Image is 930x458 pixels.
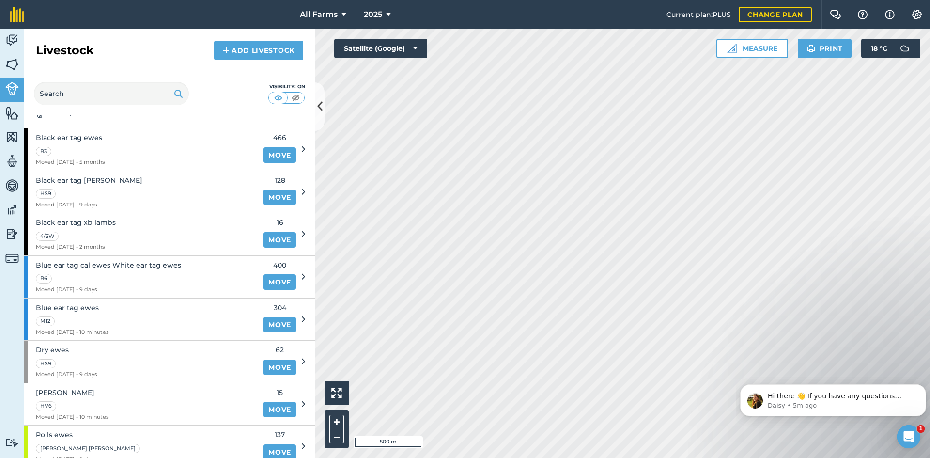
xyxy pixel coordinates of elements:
[263,132,296,143] span: 466
[11,29,27,45] img: Profile image for Daisy
[830,10,841,19] img: Two speech bubbles overlapping with the left bubble in the forefront
[263,190,296,205] a: Move
[263,360,296,375] a: Move
[36,328,109,337] span: Moved [DATE] - 10 minutes
[917,425,925,433] span: 1
[5,82,19,95] img: svg+xml;base64,PD94bWwgdmVyc2lvbj0iMS4wIiBlbmNvZGluZz0idXRmLTgiPz4KPCEtLSBHZW5lcmF0b3I6IEFkb2JlIE...
[5,33,19,47] img: svg+xml;base64,PD94bWwgdmVyc2lvbj0iMS4wIiBlbmNvZGluZz0idXRmLTgiPz4KPCEtLSBHZW5lcmF0b3I6IEFkb2JlIE...
[36,43,94,58] h2: Livestock
[861,39,920,58] button: 18 °C
[263,429,296,440] span: 137
[36,413,109,422] span: Moved [DATE] - 10 minutes
[36,243,116,252] span: Moved [DATE] - 2 months
[10,7,24,22] img: fieldmargin Logo
[36,316,55,326] div: M12
[36,175,142,186] span: Black ear tag [PERSON_NAME]
[36,147,51,157] div: B3
[263,175,296,186] span: 128
[263,402,296,417] a: Move
[263,274,296,290] a: Move
[806,43,816,54] img: svg+xml;base64,PHN2ZyB4bWxucz0iaHR0cDovL3d3dy53My5vcmcvMjAwMC9zdmciIHdpZHRoPSIxOSIgaGVpZ2h0PSIyNC...
[36,274,52,284] div: B6
[5,130,19,144] img: svg+xml;base64,PHN2ZyB4bWxucz0iaHR0cDovL3d3dy53My5vcmcvMjAwMC9zdmciIHdpZHRoPSI1NiIgaGVpZ2h0PSI2MC...
[263,317,296,332] a: Move
[5,106,19,120] img: svg+xml;base64,PHN2ZyB4bWxucz0iaHR0cDovL3d3dy53My5vcmcvMjAwMC9zdmciIHdpZHRoPSI1NiIgaGVpZ2h0PSI2MC...
[290,93,302,103] img: svg+xml;base64,PHN2ZyB4bWxucz0iaHR0cDovL3d3dy53My5vcmcvMjAwMC9zdmciIHdpZHRoPSI1MCIgaGVpZ2h0PSI0MC...
[36,387,109,398] span: [PERSON_NAME]
[331,388,342,398] img: Four arrows, one pointing top left, one top right, one bottom right and the last bottom left
[272,93,284,103] img: svg+xml;base64,PHN2ZyB4bWxucz0iaHR0cDovL3d3dy53My5vcmcvMjAwMC9zdmciIHdpZHRoPSI1MCIgaGVpZ2h0PSI0MC...
[329,415,344,429] button: +
[36,302,109,313] span: Blue ear tag ewes
[31,28,178,37] p: Hi there 👋 If you have any questions about our pricing or which plan is right for you, I’m here t...
[34,82,189,105] input: Search
[36,217,116,228] span: Black ear tag xb lambs
[5,203,19,217] img: svg+xml;base64,PD94bWwgdmVyc2lvbj0iMS4wIiBlbmNvZGluZz0idXRmLTgiPz4KPCEtLSBHZW5lcmF0b3I6IEFkb2JlIE...
[24,341,258,383] a: Dry ewesHS9Moved [DATE] - 9 days
[263,387,296,398] span: 15
[5,252,19,265] img: svg+xml;base64,PD94bWwgdmVyc2lvbj0iMS4wIiBlbmNvZGluZz0idXRmLTgiPz4KPCEtLSBHZW5lcmF0b3I6IEFkb2JlIE...
[36,201,142,209] span: Moved [DATE] - 9 days
[36,444,140,454] div: [PERSON_NAME] [PERSON_NAME]
[911,10,923,19] img: A cog icon
[329,429,344,443] button: –
[798,39,852,58] button: Print
[36,189,56,199] div: HS9
[36,359,56,369] div: HS9
[716,39,788,58] button: Measure
[871,39,887,58] span: 18 ° C
[36,260,181,270] span: Blue ear tag cal ewes White ear tag ewes
[739,7,812,22] a: Change plan
[4,20,190,52] div: message notification from Daisy, 4m ago. Hi there 👋 If you have any questions about our pricing o...
[897,425,920,448] iframe: Intercom live chat
[31,37,178,46] p: Message from Daisy, sent 4m ago
[5,438,19,447] img: svg+xml;base64,PD94bWwgdmVyc2lvbj0iMS4wIiBlbmNvZGluZz0idXRmLTgiPz4KPCEtLSBHZW5lcmF0b3I6IEFkb2JlIE...
[5,154,19,169] img: svg+xml;base64,PD94bWwgdmVyc2lvbj0iMS4wIiBlbmNvZGluZz0idXRmLTgiPz4KPCEtLSBHZW5lcmF0b3I6IEFkb2JlIE...
[727,44,737,53] img: Ruler icon
[857,10,868,19] img: A question mark icon
[24,171,258,213] a: Black ear tag [PERSON_NAME]HS9Moved [DATE] - 9 days
[895,39,914,58] img: svg+xml;base64,PD94bWwgdmVyc2lvbj0iMS4wIiBlbmNvZGluZz0idXRmLTgiPz4KPCEtLSBHZW5lcmF0b3I6IEFkb2JlIE...
[36,370,97,379] span: Moved [DATE] - 9 days
[36,232,59,241] div: 4/5W
[5,57,19,72] img: svg+xml;base64,PHN2ZyB4bWxucz0iaHR0cDovL3d3dy53My5vcmcvMjAwMC9zdmciIHdpZHRoPSI1NiIgaGVpZ2h0PSI2MC...
[263,217,296,228] span: 16
[214,41,303,60] a: Add Livestock
[24,383,258,426] a: [PERSON_NAME]HV6Moved [DATE] - 10 minutes
[24,299,258,341] a: Blue ear tag ewesM12Moved [DATE] - 10 minutes
[736,364,930,432] iframe: Intercom notifications message
[263,345,296,355] span: 62
[36,429,142,440] span: Polls ewes
[36,158,105,167] span: Moved [DATE] - 5 months
[36,345,97,355] span: Dry ewes
[300,9,338,20] span: All Farms
[263,147,296,163] a: Move
[5,227,19,241] img: svg+xml;base64,PD94bWwgdmVyc2lvbj0iMS4wIiBlbmNvZGluZz0idXRmLTgiPz4KPCEtLSBHZW5lcmF0b3I6IEFkb2JlIE...
[24,128,258,171] a: Black ear tag ewesB3Moved [DATE] - 5 months
[24,256,258,298] a: Blue ear tag cal ewes White ear tag ewesB6Moved [DATE] - 9 days
[334,39,427,58] button: Satellite (Google)
[223,45,230,56] img: svg+xml;base64,PHN2ZyB4bWxucz0iaHR0cDovL3d3dy53My5vcmcvMjAwMC9zdmciIHdpZHRoPSIxNCIgaGVpZ2h0PSIyNC...
[36,285,181,294] span: Moved [DATE] - 9 days
[885,9,895,20] img: svg+xml;base64,PHN2ZyB4bWxucz0iaHR0cDovL3d3dy53My5vcmcvMjAwMC9zdmciIHdpZHRoPSIxNyIgaGVpZ2h0PSIxNy...
[263,232,296,248] a: Move
[174,88,183,99] img: svg+xml;base64,PHN2ZyB4bWxucz0iaHR0cDovL3d3dy53My5vcmcvMjAwMC9zdmciIHdpZHRoPSIxOSIgaGVpZ2h0PSIyNC...
[263,260,296,270] span: 400
[36,401,56,411] div: HV6
[5,178,19,193] img: svg+xml;base64,PD94bWwgdmVyc2lvbj0iMS4wIiBlbmNvZGluZz0idXRmLTgiPz4KPCEtLSBHZW5lcmF0b3I6IEFkb2JlIE...
[36,132,105,143] span: Black ear tag ewes
[263,302,296,313] span: 304
[364,9,382,20] span: 2025
[666,9,731,20] span: Current plan : PLUS
[24,213,258,255] a: Black ear tag xb lambs4/5WMoved [DATE] - 2 months
[268,83,305,91] div: Visibility: On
